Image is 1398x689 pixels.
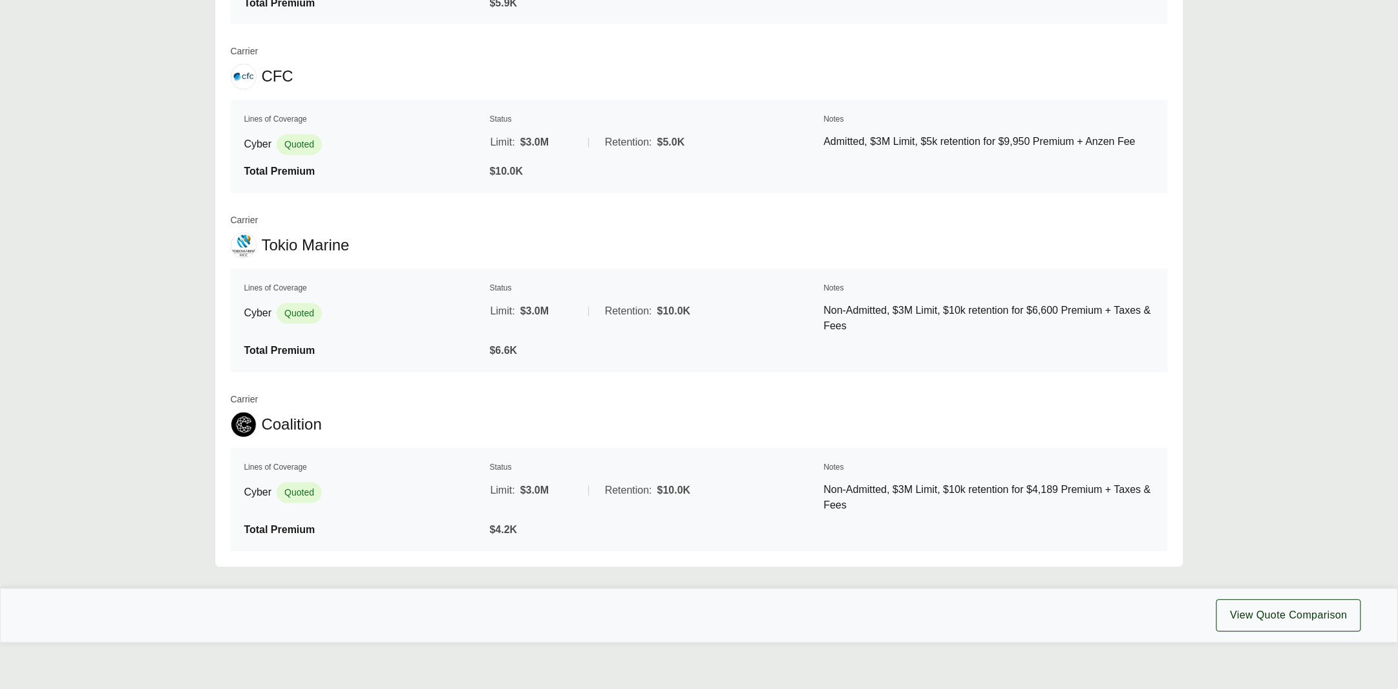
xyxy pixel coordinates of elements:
[244,525,315,536] span: Total Premium
[605,304,652,320] span: Retention:
[244,166,315,177] span: Total Premium
[657,483,691,499] span: $10.0K
[244,137,272,153] span: Cyber
[231,234,256,258] img: Tokio Marine
[244,282,487,295] th: Lines of Coverage
[231,413,256,437] img: Coalition
[491,135,515,151] span: Limit:
[1216,600,1361,632] button: View Quote Comparison
[490,345,518,356] span: $6.6K
[262,67,293,87] span: CFC
[262,415,322,435] span: Coalition
[520,483,549,499] span: $3.0M
[262,236,350,256] span: Tokio Marine
[491,483,515,499] span: Limit:
[824,483,1154,514] p: Non-Admitted, $3M Limit, $10k retention for $4,189 Premium + Taxes & Fees
[277,135,322,155] span: Quoted
[588,137,590,148] span: |
[489,282,821,295] th: Status
[823,461,1155,474] th: Notes
[244,113,487,126] th: Lines of Coverage
[277,483,322,503] span: Quoted
[588,485,590,496] span: |
[1230,608,1348,624] span: View Quote Comparison
[491,304,515,320] span: Limit:
[657,135,685,151] span: $5.0K
[231,214,350,228] span: Carrier
[657,304,691,320] span: $10.0K
[244,485,272,501] span: Cyber
[489,461,821,474] th: Status
[605,135,652,151] span: Retention:
[489,113,821,126] th: Status
[588,306,590,317] span: |
[824,135,1154,150] p: Admitted, $3M Limit, $5k retention for $9,950 Premium + Anzen Fee
[824,303,1154,334] p: Non-Admitted, $3M Limit, $10k retention for $6,600 Premium + Taxes & Fees
[605,483,652,499] span: Retention:
[244,461,487,474] th: Lines of Coverage
[823,113,1155,126] th: Notes
[277,303,322,324] span: Quoted
[490,166,524,177] span: $10.0K
[244,345,315,356] span: Total Premium
[244,306,272,322] span: Cyber
[231,45,293,59] span: Carrier
[231,65,256,89] img: CFC
[231,393,322,407] span: Carrier
[490,525,518,536] span: $4.2K
[520,304,549,320] span: $3.0M
[520,135,549,151] span: $3.0M
[823,282,1155,295] th: Notes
